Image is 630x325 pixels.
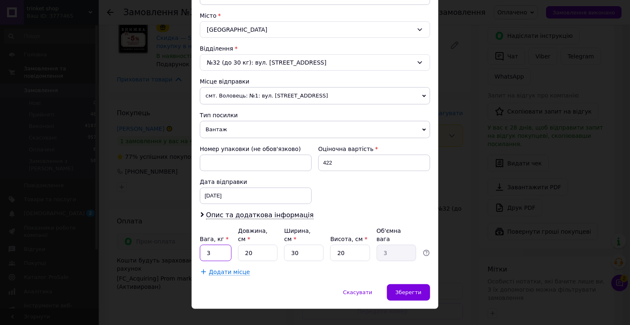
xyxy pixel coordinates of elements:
[200,78,250,85] span: Місце відправки
[343,289,372,295] span: Скасувати
[200,87,430,104] span: смт. Воловець: №1: вул. [STREET_ADDRESS]
[206,211,314,219] span: Опис та додаткова інформація
[200,112,238,118] span: Тип посилки
[200,44,430,53] div: Відділення
[284,228,310,242] label: Ширина, см
[200,121,430,138] span: Вантаж
[209,269,250,276] span: Додати місце
[377,227,416,243] div: Об'ємна вага
[330,236,367,242] label: Висота, см
[318,145,430,153] div: Оціночна вартість
[200,54,430,71] div: №32 (до 30 кг): вул. [STREET_ADDRESS]
[200,145,312,153] div: Номер упаковки (не обов'язково)
[238,228,268,242] label: Довжина, см
[200,236,229,242] label: Вага, кг
[200,12,430,20] div: Місто
[200,21,430,38] div: [GEOGRAPHIC_DATA]
[200,178,312,186] div: Дата відправки
[396,289,422,295] span: Зберегти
